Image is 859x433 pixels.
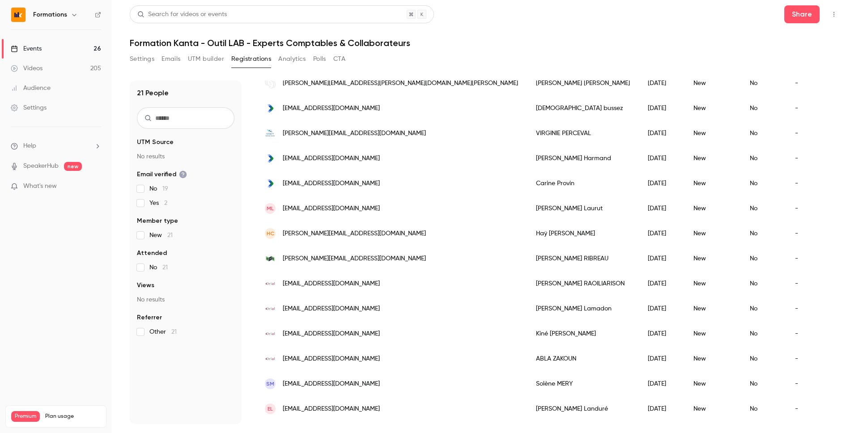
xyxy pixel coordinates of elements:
[283,104,380,113] span: [EMAIL_ADDRESS][DOMAIN_NAME]
[527,296,639,321] div: [PERSON_NAME] Lamadon
[741,296,786,321] div: No
[527,196,639,221] div: [PERSON_NAME] Laurut
[283,354,380,364] span: [EMAIL_ADDRESS][DOMAIN_NAME]
[527,146,639,171] div: [PERSON_NAME] Harmand
[268,405,273,413] span: EL
[741,221,786,246] div: No
[639,146,685,171] div: [DATE]
[313,52,326,66] button: Polls
[741,146,786,171] div: No
[685,71,741,96] div: New
[685,271,741,296] div: New
[167,232,173,238] span: 21
[137,152,234,161] p: No results
[283,379,380,389] span: [EMAIL_ADDRESS][DOMAIN_NAME]
[265,153,276,164] img: in-put.fr
[639,71,685,96] div: [DATE]
[786,221,821,246] div: -
[741,121,786,146] div: No
[283,329,380,339] span: [EMAIL_ADDRESS][DOMAIN_NAME]
[149,199,167,208] span: Yes
[265,78,276,89] img: cabinet-coia.fr
[786,171,821,196] div: -
[639,171,685,196] div: [DATE]
[685,371,741,396] div: New
[786,321,821,346] div: -
[527,246,639,271] div: [PERSON_NAME] RIBREAU
[265,103,276,114] img: in-put.fr
[786,396,821,421] div: -
[741,171,786,196] div: No
[45,413,101,420] span: Plan usage
[639,221,685,246] div: [DATE]
[162,52,180,66] button: Emails
[283,304,380,314] span: [EMAIL_ADDRESS][DOMAIN_NAME]
[527,96,639,121] div: [DEMOGRAPHIC_DATA] bussez
[283,79,518,88] span: [PERSON_NAME][EMAIL_ADDRESS][PERSON_NAME][DOMAIN_NAME][PERSON_NAME]
[786,146,821,171] div: -
[741,96,786,121] div: No
[23,161,59,171] a: SpeakerHub
[164,200,167,206] span: 2
[188,52,224,66] button: UTM builder
[265,328,276,339] img: orial.fr
[685,196,741,221] div: New
[265,128,276,139] img: groupe-veillerot.com
[527,171,639,196] div: Carine Provin
[784,5,820,23] button: Share
[685,346,741,371] div: New
[11,64,43,73] div: Videos
[741,321,786,346] div: No
[786,296,821,321] div: -
[527,271,639,296] div: [PERSON_NAME] RAOILIARISON
[149,327,177,336] span: Other
[11,84,51,93] div: Audience
[527,371,639,396] div: Solène MERY
[741,246,786,271] div: No
[685,321,741,346] div: New
[685,296,741,321] div: New
[283,254,426,263] span: [PERSON_NAME][EMAIL_ADDRESS][DOMAIN_NAME]
[265,303,276,314] img: orial.fr
[639,346,685,371] div: [DATE]
[11,103,47,112] div: Settings
[639,396,685,421] div: [DATE]
[162,264,168,271] span: 21
[283,229,426,238] span: [PERSON_NAME][EMAIL_ADDRESS][DOMAIN_NAME]
[266,380,274,388] span: SM
[137,295,234,304] p: No results
[741,196,786,221] div: No
[64,162,82,171] span: new
[137,170,187,179] span: Email verified
[786,196,821,221] div: -
[137,313,162,322] span: Referrer
[527,71,639,96] div: [PERSON_NAME] [PERSON_NAME]
[527,346,639,371] div: ABLA ZAKOUN
[137,281,154,290] span: Views
[11,8,26,22] img: Formations
[685,246,741,271] div: New
[639,96,685,121] div: [DATE]
[149,184,168,193] span: No
[283,404,380,414] span: [EMAIL_ADDRESS][DOMAIN_NAME]
[639,246,685,271] div: [DATE]
[267,204,274,212] span: ML
[527,396,639,421] div: [PERSON_NAME] Landuré
[786,246,821,271] div: -
[283,129,426,138] span: [PERSON_NAME][EMAIL_ADDRESS][DOMAIN_NAME]
[333,52,345,66] button: CTA
[639,121,685,146] div: [DATE]
[527,121,639,146] div: VIRGINIE PERCEVAL
[639,196,685,221] div: [DATE]
[265,253,276,264] img: exosept.fr
[130,52,154,66] button: Settings
[267,229,274,238] span: HC
[741,346,786,371] div: No
[90,183,101,191] iframe: Noticeable Trigger
[283,179,380,188] span: [EMAIL_ADDRESS][DOMAIN_NAME]
[137,88,169,98] h1: 21 People
[137,216,178,225] span: Member type
[786,371,821,396] div: -
[741,396,786,421] div: No
[685,171,741,196] div: New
